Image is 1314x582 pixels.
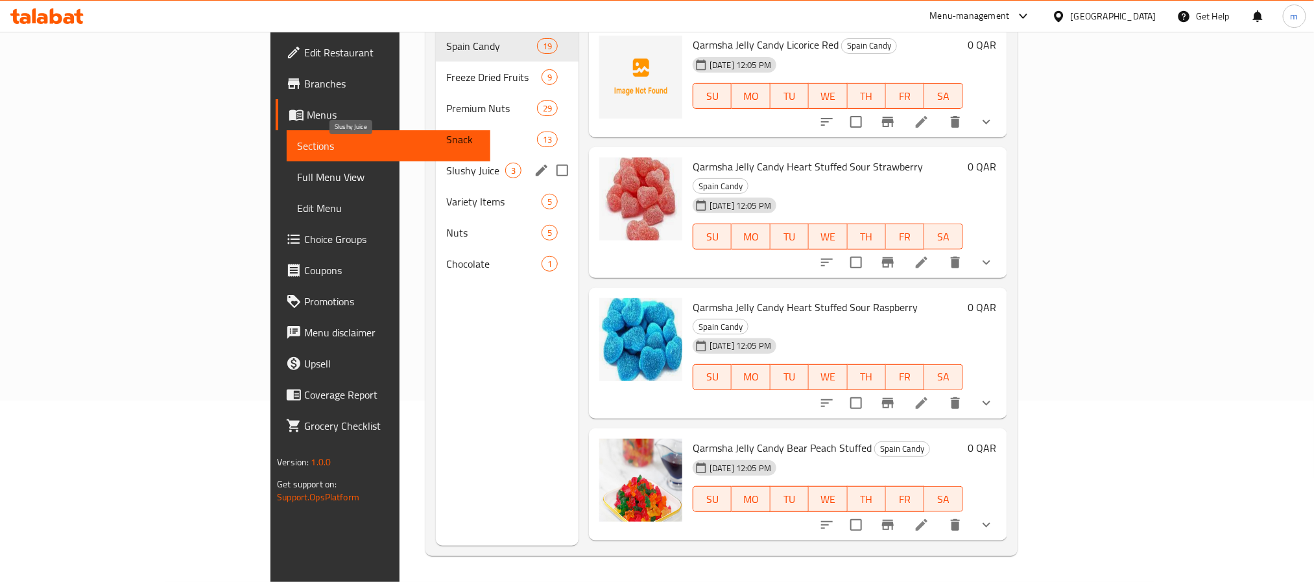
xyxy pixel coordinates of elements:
a: Edit menu item [914,517,929,533]
span: Coupons [304,262,479,278]
a: Grocery Checklist [276,410,490,441]
span: Qarmsha Jelly Candy Licorice Red [693,35,839,54]
button: MO [732,364,770,390]
span: Choice Groups [304,231,479,247]
button: Branch-specific-item [872,388,903,419]
div: [GEOGRAPHIC_DATA] [1071,9,1156,23]
nav: Menu sections [436,25,579,285]
button: MO [732,486,770,512]
span: FR [891,227,919,246]
span: Upsell [304,356,479,371]
span: SU [699,490,726,509]
span: WE [814,227,842,246]
span: 13 [538,134,557,146]
button: MO [732,224,770,250]
span: SA [929,490,957,509]
button: TU [770,83,809,109]
button: TH [848,83,886,109]
a: Menu disclaimer [276,317,490,348]
a: Edit Restaurant [276,37,490,68]
button: FR [886,83,924,109]
span: Freeze Dried Fruits [446,69,542,85]
span: Select to update [842,249,870,276]
div: Spain Candy [874,441,930,457]
div: Variety Items5 [436,186,579,217]
svg: Show Choices [979,114,994,130]
span: Select to update [842,108,870,135]
button: Branch-specific-item [872,509,903,541]
span: Spain Candy [693,320,748,334]
a: Branches [276,68,490,99]
span: 3 [506,165,521,177]
span: TH [853,490,881,509]
span: FR [891,490,919,509]
img: Qarmsha Jelly Candy Heart Stuffed Sour Strawberry [599,157,682,240]
span: Spain Candy [446,38,537,54]
a: Full Menu View [287,161,490,192]
div: Spain Candy [693,319,748,334]
span: Qarmsha Jelly Candy Heart Stuffed Sour Raspberry [693,297,918,317]
div: Spain Candy [841,38,897,54]
span: TU [776,227,804,246]
div: items [542,69,558,85]
button: sort-choices [811,106,842,137]
button: delete [940,388,971,419]
span: MO [737,367,765,386]
button: WE [809,364,847,390]
div: items [542,256,558,272]
span: Menu disclaimer [304,325,479,340]
span: Premium Nuts [446,100,537,116]
span: Sections [297,138,479,154]
div: Chocolate1 [436,248,579,279]
span: Promotions [304,294,479,309]
span: Version: [277,454,309,471]
span: SU [699,367,726,386]
button: SA [924,486,962,512]
button: SU [693,486,732,512]
span: m [1291,9,1298,23]
div: Spain Candy19 [436,30,579,62]
div: items [537,100,558,116]
button: SA [924,224,962,250]
span: 5 [542,196,557,208]
span: FR [891,367,919,386]
div: items [537,132,558,147]
a: Edit Menu [287,192,490,224]
svg: Show Choices [979,255,994,270]
span: Spain Candy [693,179,748,194]
span: SA [929,367,957,386]
span: Spain Candy [842,38,896,53]
span: 19 [538,40,557,52]
button: MO [732,83,770,109]
span: 29 [538,102,557,115]
span: WE [814,490,842,509]
div: Nuts5 [436,217,579,248]
span: Edit Restaurant [304,45,479,60]
button: TH [848,486,886,512]
a: Upsell [276,348,490,379]
h6: 0 QAR [968,157,997,176]
a: Coupons [276,255,490,286]
span: 9 [542,71,557,84]
span: Coverage Report [304,387,479,402]
button: Branch-specific-item [872,106,903,137]
span: MO [737,490,765,509]
button: sort-choices [811,247,842,278]
div: Spain Candy [693,178,748,194]
div: Chocolate [446,256,542,272]
a: Promotions [276,286,490,317]
button: FR [886,224,924,250]
span: Select to update [842,390,870,417]
span: MO [737,87,765,106]
a: Edit menu item [914,395,929,411]
button: delete [940,247,971,278]
span: Grocery Checklist [304,418,479,434]
button: edit [532,161,551,180]
span: FR [891,87,919,106]
span: Qarmsha Jelly Candy Heart Stuffed Sour Strawberry [693,157,923,176]
span: WE [814,87,842,106]
span: Nuts [446,225,542,240]
a: Edit menu item [914,114,929,130]
span: TU [776,490,804,509]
